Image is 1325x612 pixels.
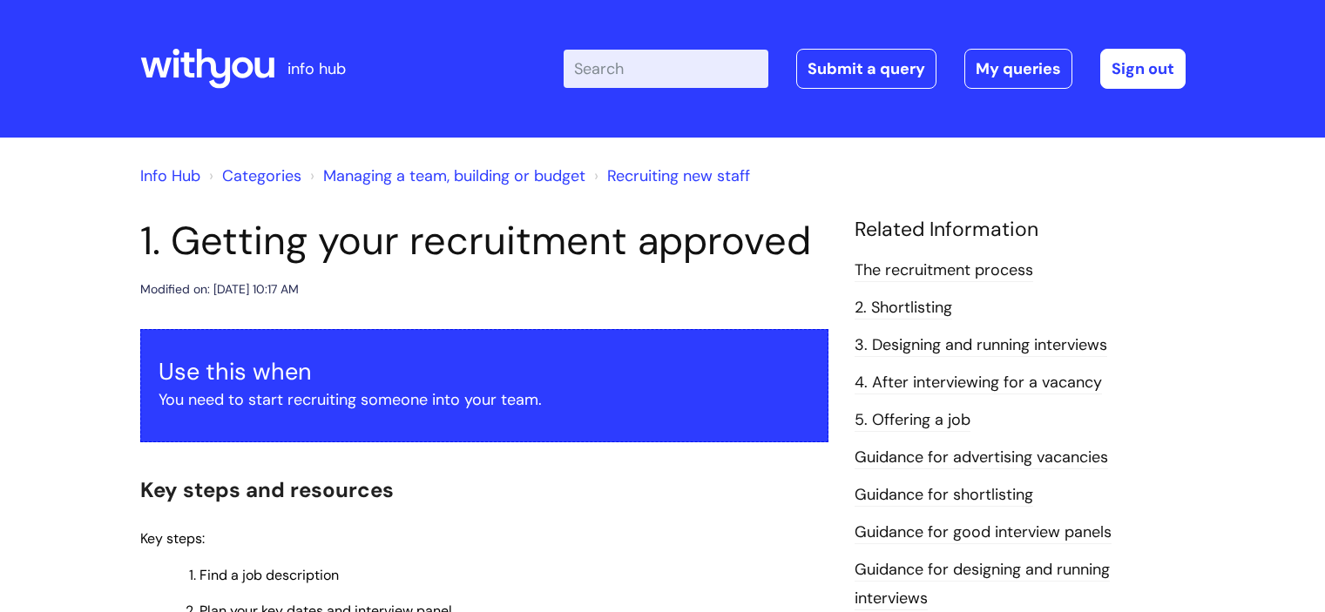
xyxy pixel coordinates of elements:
a: 3. Designing and running interviews [855,334,1107,357]
a: Info Hub [140,165,200,186]
h1: 1. Getting your recruitment approved [140,218,828,265]
h3: Use this when [159,358,810,386]
li: Solution home [205,162,301,190]
a: Sign out [1100,49,1186,89]
a: Guidance for good interview panels [855,521,1112,544]
li: Managing a team, building or budget [306,162,585,190]
span: Key steps and resources [140,476,394,503]
a: 5. Offering a job [855,409,970,432]
div: Modified on: [DATE] 10:17 AM [140,279,299,300]
a: 4. After interviewing for a vacancy [855,372,1102,394]
h4: Related Information [855,218,1186,242]
a: The recruitment process [855,259,1033,282]
a: Guidance for advertising vacancies [855,447,1108,469]
a: Guidance for shortlisting [855,484,1033,507]
a: Submit a query [796,49,936,89]
span: Find a job description [199,566,339,584]
a: Categories [222,165,301,186]
p: You need to start recruiting someone into your team. [159,386,810,414]
div: | - [564,49,1186,89]
a: My queries [964,49,1072,89]
span: Key steps: [140,529,205,548]
a: Managing a team, building or budget [323,165,585,186]
input: Search [564,50,768,88]
a: 2. Shortlisting [855,297,952,319]
p: info hub [287,55,346,83]
li: Recruiting new staff [590,162,750,190]
a: Guidance for designing and running interviews [855,559,1110,609]
a: Recruiting new staff [607,165,750,186]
